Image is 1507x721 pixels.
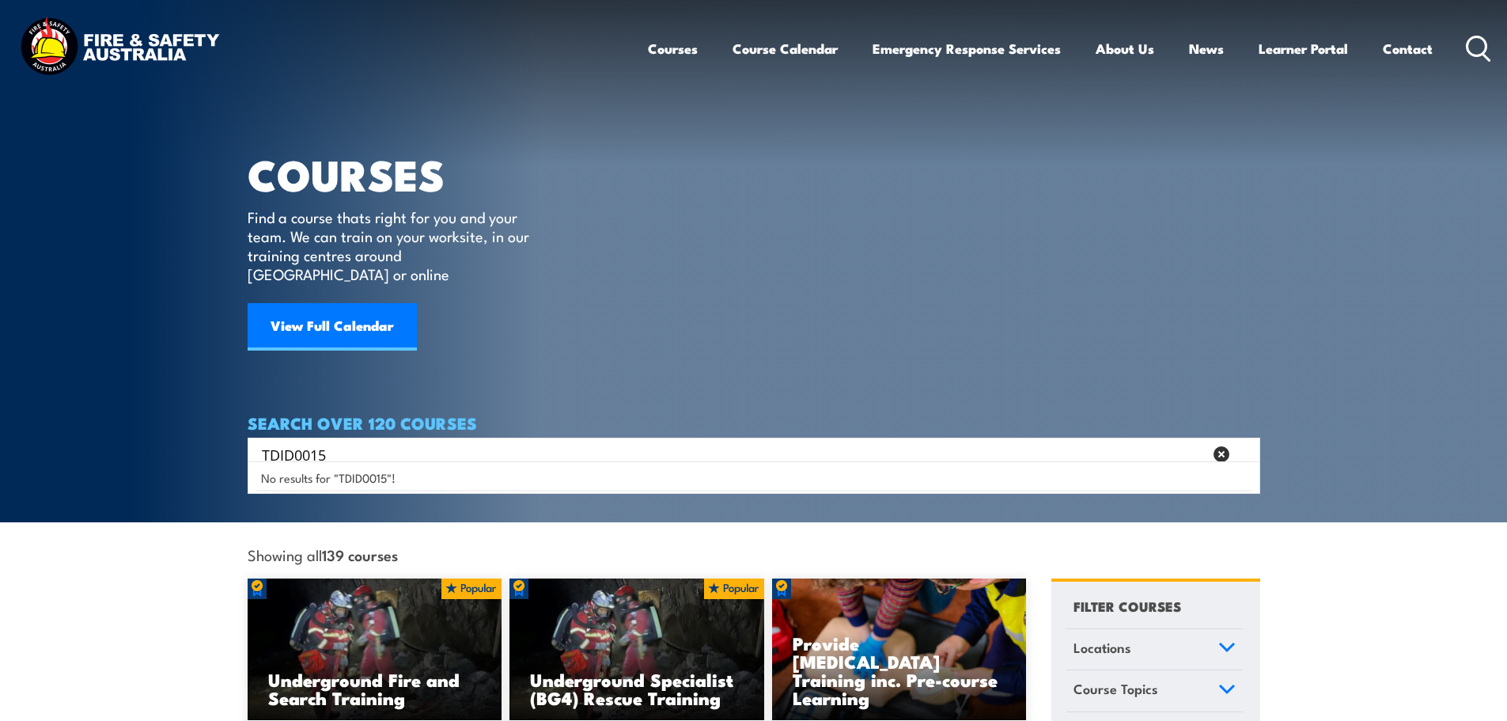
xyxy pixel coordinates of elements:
h3: Underground Fire and Search Training [268,670,482,707]
p: Find a course thats right for you and your team. We can train on your worksite, in our training c... [248,207,536,283]
span: No results for "TDID0015"! [261,470,396,485]
a: Contact [1383,28,1433,70]
button: Search magnifier button [1232,443,1255,465]
strong: 139 courses [322,544,398,565]
a: Course Calendar [733,28,838,70]
a: Underground Specialist (BG4) Rescue Training [509,579,764,721]
a: Underground Fire and Search Training [248,579,502,721]
img: Underground mine rescue [509,579,764,721]
a: Course Topics [1066,670,1243,712]
a: Courses [648,28,698,70]
h1: COURSES [248,155,552,192]
a: About Us [1096,28,1154,70]
a: Learner Portal [1259,28,1348,70]
input: Search input [262,442,1203,466]
a: News [1189,28,1224,70]
h4: FILTER COURSES [1073,595,1181,617]
a: Provide [MEDICAL_DATA] Training inc. Pre-course Learning [772,579,1027,721]
a: Emergency Response Services [873,28,1061,70]
h3: Underground Specialist (BG4) Rescue Training [530,670,744,707]
h3: Provide [MEDICAL_DATA] Training inc. Pre-course Learning [793,634,1006,707]
a: View Full Calendar [248,303,417,351]
h4: SEARCH OVER 120 COURSES [248,414,1260,431]
form: Search form [265,443,1206,465]
span: Showing all [248,546,398,563]
img: Underground mine rescue [248,579,502,721]
span: Locations [1073,637,1131,658]
a: Locations [1066,629,1243,670]
img: Low Voltage Rescue and Provide CPR [772,579,1027,721]
span: Course Topics [1073,678,1158,700]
